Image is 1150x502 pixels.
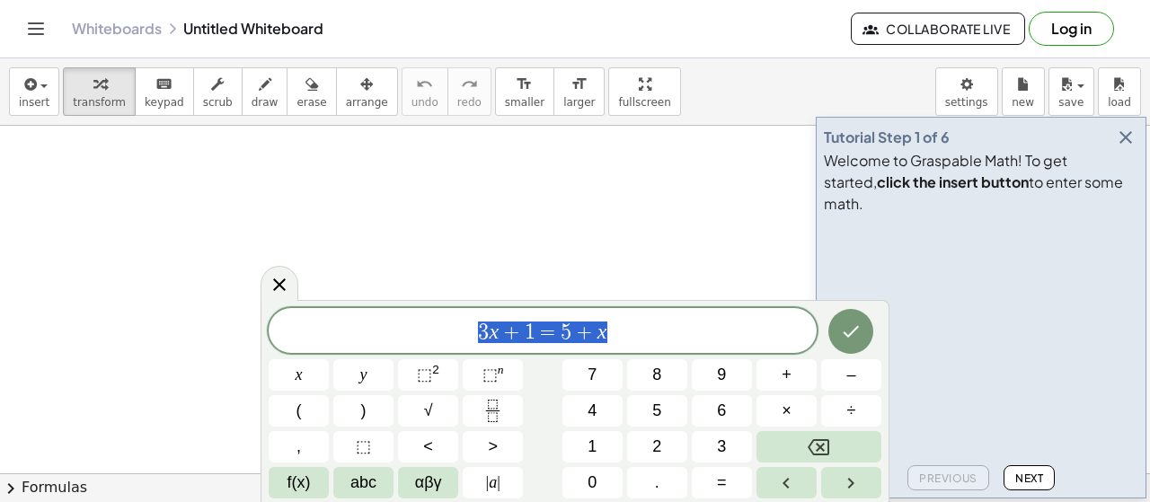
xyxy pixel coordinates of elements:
[717,471,727,495] span: =
[821,395,881,427] button: Divide
[155,74,172,95] i: keyboard
[717,435,726,459] span: 3
[535,321,562,343] span: =
[821,467,881,498] button: Right arrow
[336,67,398,116] button: arrange
[333,359,394,391] button: y
[296,96,326,109] span: erase
[562,431,623,462] button: 1
[423,435,433,459] span: <
[287,471,311,495] span: f(x)
[866,21,1010,37] span: Collaborate Live
[571,74,588,95] i: format_size
[497,473,500,491] span: |
[588,471,597,495] span: 0
[495,67,554,116] button: format_sizesmaller
[463,395,523,427] button: Fraction
[461,74,478,95] i: redo
[562,467,623,498] button: 0
[562,395,623,427] button: 4
[756,431,881,462] button: Backspace
[361,399,367,423] span: )
[692,431,752,462] button: 3
[252,96,279,109] span: draw
[333,431,394,462] button: Placeholder
[145,96,184,109] span: keypad
[824,127,950,148] div: Tutorial Step 1 of 6
[482,365,498,383] span: ⬚
[486,471,500,495] span: a
[296,399,302,423] span: (
[561,321,571,343] span: 5
[692,359,752,391] button: 9
[1029,12,1114,46] button: Log in
[846,363,855,387] span: –
[588,399,597,423] span: 4
[398,359,458,391] button: Squared
[935,67,998,116] button: settings
[692,395,752,427] button: 6
[563,96,595,109] span: larger
[1108,96,1131,109] span: load
[402,67,448,116] button: undoundo
[346,96,388,109] span: arrange
[269,431,329,462] button: ,
[333,395,394,427] button: )
[717,399,726,423] span: 6
[203,96,233,109] span: scrub
[1048,67,1094,116] button: save
[652,363,661,387] span: 8
[424,399,433,423] span: √
[756,359,817,391] button: Plus
[877,172,1029,191] b: click the insert button
[824,150,1138,215] div: Welcome to Graspable Math! To get started, to enter some math.
[821,359,881,391] button: Minus
[782,399,792,423] span: ×
[463,359,523,391] button: Superscript
[525,321,535,343] span: 1
[296,363,303,387] span: x
[597,320,607,343] var: x
[1002,67,1045,116] button: new
[489,320,499,343] var: x
[457,96,482,109] span: redo
[73,96,126,109] span: transform
[627,395,687,427] button: 5
[652,399,661,423] span: 5
[571,321,597,343] span: +
[296,435,301,459] span: ,
[1098,67,1141,116] button: load
[486,473,490,491] span: |
[463,431,523,462] button: Greater than
[553,67,605,116] button: format_sizelarger
[269,395,329,427] button: (
[851,13,1025,45] button: Collaborate Live
[287,67,336,116] button: erase
[432,363,439,376] sup: 2
[488,435,498,459] span: >
[588,363,597,387] span: 7
[72,20,162,38] a: Whiteboards
[269,359,329,391] button: x
[63,67,136,116] button: transform
[19,96,49,109] span: insert
[398,467,458,498] button: Greek alphabet
[398,431,458,462] button: Less than
[135,67,194,116] button: keyboardkeypad
[782,363,792,387] span: +
[333,467,394,498] button: Alphabet
[498,363,504,376] sup: n
[588,435,597,459] span: 1
[652,435,661,459] span: 2
[360,363,367,387] span: y
[193,67,243,116] button: scrub
[505,96,544,109] span: smaller
[692,467,752,498] button: Equals
[478,321,489,343] span: 3
[350,471,376,495] span: abc
[608,67,680,116] button: fullscreen
[627,467,687,498] button: .
[22,14,50,43] button: Toggle navigation
[356,435,371,459] span: ⬚
[847,399,856,423] span: ÷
